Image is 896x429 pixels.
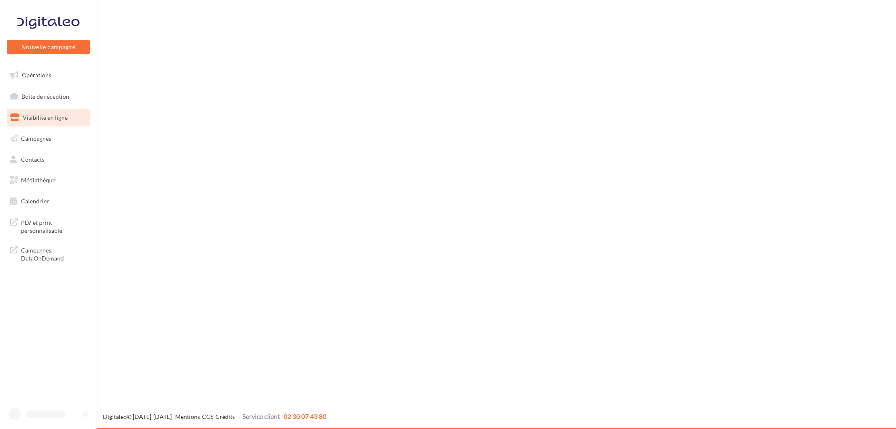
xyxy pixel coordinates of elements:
[5,109,92,126] a: Visibilité en ligne
[215,413,235,420] a: Crédits
[21,155,45,163] span: Contacts
[7,40,90,54] button: Nouvelle campagne
[21,92,69,100] span: Boîte de réception
[21,217,87,235] span: PLV et print personnalisable
[23,114,68,121] span: Visibilité en ligne
[5,66,92,84] a: Opérations
[103,413,127,420] a: Digitaleo
[242,412,280,420] span: Service client
[5,192,92,210] a: Calendrier
[21,245,87,263] span: Campagnes DataOnDemand
[21,197,49,205] span: Calendrier
[21,176,55,184] span: Médiathèque
[5,213,92,238] a: PLV et print personnalisable
[5,171,92,189] a: Médiathèque
[5,130,92,147] a: Campagnes
[22,71,51,79] span: Opérations
[5,241,92,266] a: Campagnes DataOnDemand
[175,413,200,420] a: Mentions
[103,413,326,420] span: © [DATE]-[DATE] - - -
[5,151,92,168] a: Contacts
[284,412,326,420] span: 02 30 07 43 80
[5,87,92,105] a: Boîte de réception
[21,135,51,142] span: Campagnes
[202,413,213,420] a: CGS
